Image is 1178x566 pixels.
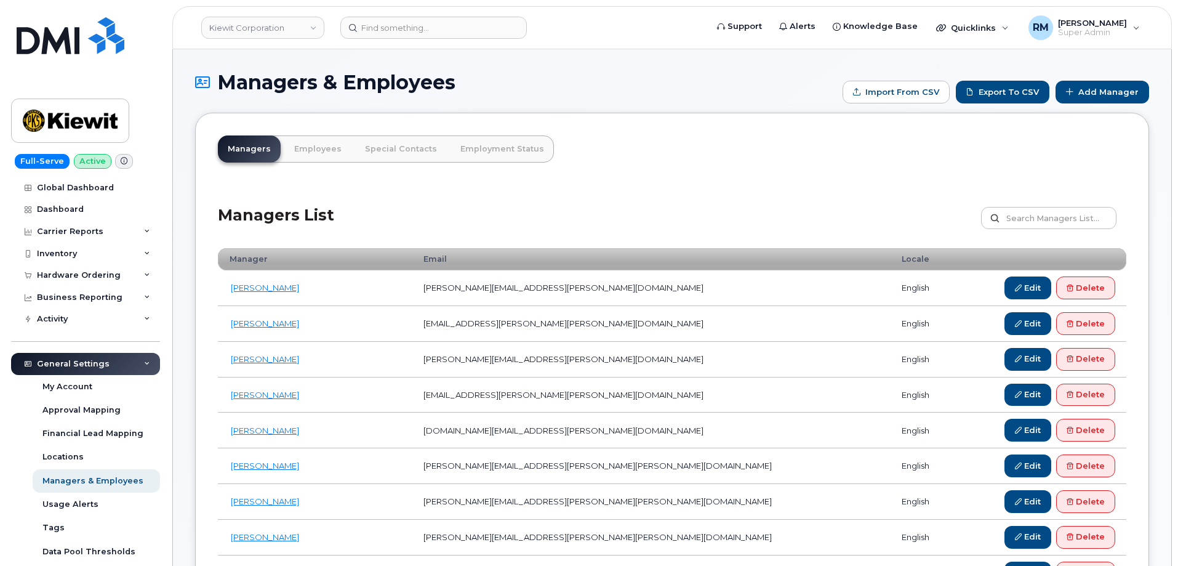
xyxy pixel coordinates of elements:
a: [PERSON_NAME] [231,390,299,400]
td: [DOMAIN_NAME][EMAIL_ADDRESS][PERSON_NAME][DOMAIN_NAME] [412,413,891,448]
a: Delete [1056,455,1115,477]
th: Email [412,248,891,270]
h1: Managers & Employees [195,71,836,93]
a: Add Manager [1056,81,1149,103]
td: english [891,270,955,306]
a: Edit [1004,526,1051,549]
td: english [891,520,955,556]
a: [PERSON_NAME] [231,461,299,471]
a: Edit [1004,419,1051,442]
td: english [891,378,955,413]
a: Delete [1056,348,1115,371]
a: [PERSON_NAME] [231,283,299,293]
h2: Managers List [218,207,334,243]
th: Locale [891,248,955,270]
th: Manager [218,248,412,270]
a: Delete [1056,277,1115,299]
td: [PERSON_NAME][EMAIL_ADDRESS][PERSON_NAME][PERSON_NAME][DOMAIN_NAME] [412,484,891,520]
a: Delete [1056,419,1115,442]
a: Employees [284,135,351,163]
a: Employment Status [451,135,554,163]
a: [PERSON_NAME] [231,496,299,506]
a: Delete [1056,312,1115,335]
a: Delete [1056,384,1115,406]
a: Export to CSV [956,81,1049,103]
td: [PERSON_NAME][EMAIL_ADDRESS][PERSON_NAME][DOMAIN_NAME] [412,270,891,306]
a: Managers [218,135,281,163]
td: [PERSON_NAME][EMAIL_ADDRESS][PERSON_NAME][DOMAIN_NAME] [412,342,891,378]
a: Edit [1004,348,1051,371]
a: [PERSON_NAME] [231,354,299,364]
a: Edit [1004,277,1051,299]
td: [EMAIL_ADDRESS][PERSON_NAME][PERSON_NAME][DOMAIN_NAME] [412,306,891,342]
a: [PERSON_NAME] [231,318,299,328]
a: Edit [1004,384,1051,406]
form: Import from CSV [843,81,950,103]
a: Delete [1056,490,1115,513]
td: [EMAIL_ADDRESS][PERSON_NAME][PERSON_NAME][DOMAIN_NAME] [412,378,891,413]
td: english [891,413,955,448]
a: Edit [1004,455,1051,477]
td: [PERSON_NAME][EMAIL_ADDRESS][PERSON_NAME][PERSON_NAME][DOMAIN_NAME] [412,448,891,484]
td: english [891,342,955,378]
a: [PERSON_NAME] [231,426,299,435]
td: english [891,448,955,484]
a: Edit [1004,490,1051,513]
td: [PERSON_NAME][EMAIL_ADDRESS][PERSON_NAME][PERSON_NAME][DOMAIN_NAME] [412,520,891,556]
a: Special Contacts [355,135,447,163]
td: english [891,306,955,342]
td: english [891,484,955,520]
a: [PERSON_NAME] [231,532,299,542]
a: Edit [1004,312,1051,335]
a: Delete [1056,526,1115,549]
